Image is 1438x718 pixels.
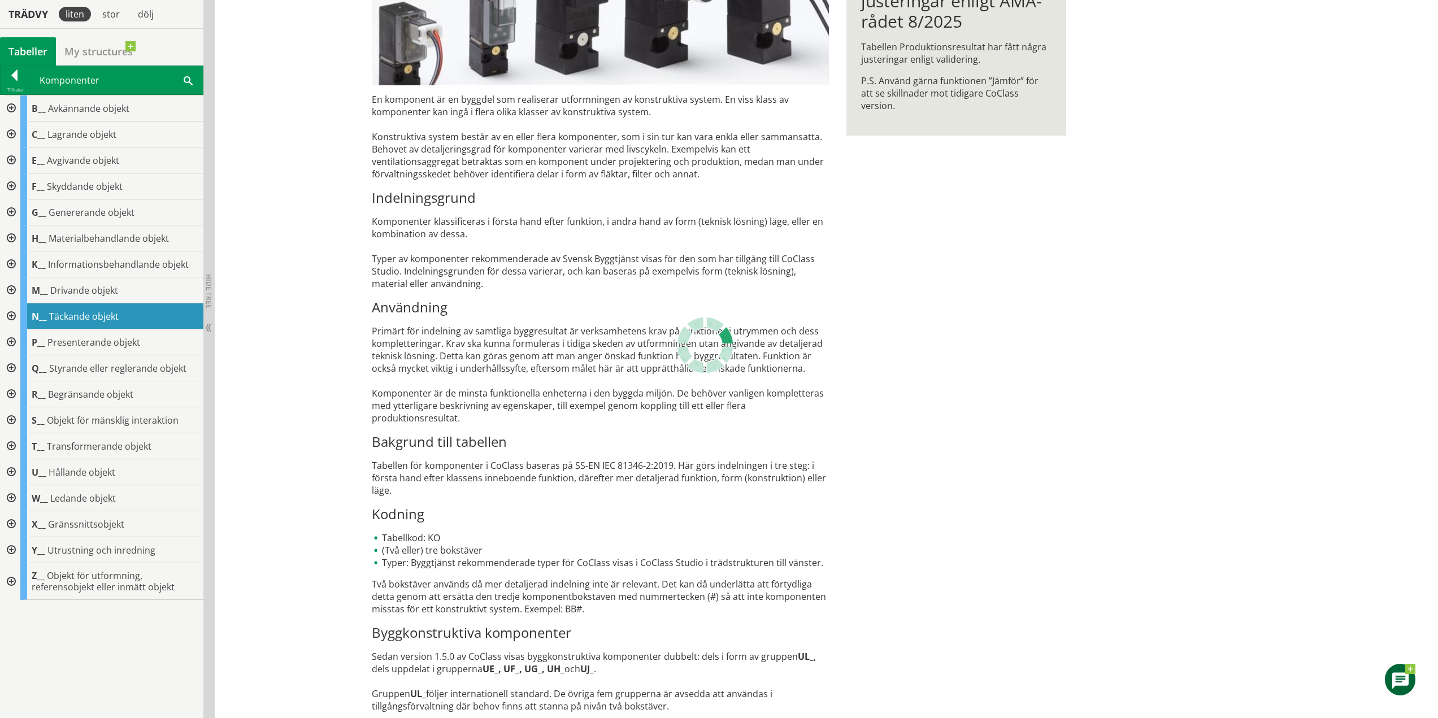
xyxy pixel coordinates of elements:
[56,37,141,66] a: My structures
[32,492,48,504] span: W__
[798,650,814,663] strong: UL_
[48,258,189,271] span: Informationsbehandlande objekt
[49,232,169,245] span: Materialbehandlande objekt
[372,189,829,206] h3: Indelningsgrund
[59,7,91,21] div: liten
[32,258,46,271] span: K__
[47,180,123,193] span: Skyddande objekt
[48,388,133,401] span: Begränsande objekt
[1,85,29,94] div: Tillbaka
[32,336,45,349] span: P__
[47,336,140,349] span: Presenterande objekt
[372,532,829,544] li: Tabellkod: KO
[48,102,129,115] span: Avkännande objekt
[95,7,127,21] div: stor
[49,310,119,323] span: Täckande objekt
[32,388,46,401] span: R__
[32,206,46,219] span: G__
[47,440,151,452] span: Transformerande objekt
[32,440,45,452] span: T__
[49,466,115,478] span: Hållande objekt
[32,414,45,427] span: S__
[861,75,1052,112] p: P.S. Använd gärna funktionen ”Jämför” för att se skillnader mot tidigare CoClass version.
[483,663,564,675] strong: UE_, UF_, UG_, UH_
[48,518,124,530] span: Gränssnittsobjekt
[32,362,47,375] span: Q__
[47,128,116,141] span: Lagrande objekt
[49,362,186,375] span: Styrande eller reglerande objekt
[32,569,175,593] span: Objekt för utformning, referensobjekt eller inmätt objekt
[677,317,733,373] img: Laddar
[861,41,1052,66] p: Tabellen Produktionsresultat har fått några justeringar enligt validering.
[372,433,829,450] h3: Bakgrund till tabellen
[47,544,155,556] span: Utrustning och inredning
[372,299,829,316] h3: Användning
[372,506,829,523] h3: Kodning
[184,74,193,86] span: Sök i tabellen
[372,624,829,641] h3: Byggkonstruktiva komponenter
[49,206,134,219] span: Genererande objekt
[580,663,594,675] strong: UJ_
[50,492,116,504] span: Ledande objekt
[32,154,45,167] span: E__
[50,284,118,297] span: Drivande objekt
[32,518,46,530] span: X__
[2,8,54,20] div: Trädvy
[32,466,46,478] span: U__
[32,102,46,115] span: B__
[32,544,45,556] span: Y__
[131,7,160,21] div: dölj
[32,128,45,141] span: C__
[372,556,829,569] li: Typer: Byggtjänst rekommenderade typer för CoClass visas i CoClass Studio i trädstrukturen till v...
[32,569,45,582] span: Z__
[372,93,829,712] div: En komponent är en byggdel som realiserar utformningen av konstruktiva system. En viss klass av k...
[32,232,46,245] span: H__
[47,154,119,167] span: Avgivande objekt
[410,687,426,700] strong: UL_
[47,414,179,427] span: Objekt för mänsklig interaktion
[29,66,203,94] div: Komponenter
[32,180,45,193] span: F__
[32,284,48,297] span: M__
[372,544,829,556] li: (Två eller) tre bokstäver
[32,310,47,323] span: N__
[204,274,214,308] span: Hide tree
